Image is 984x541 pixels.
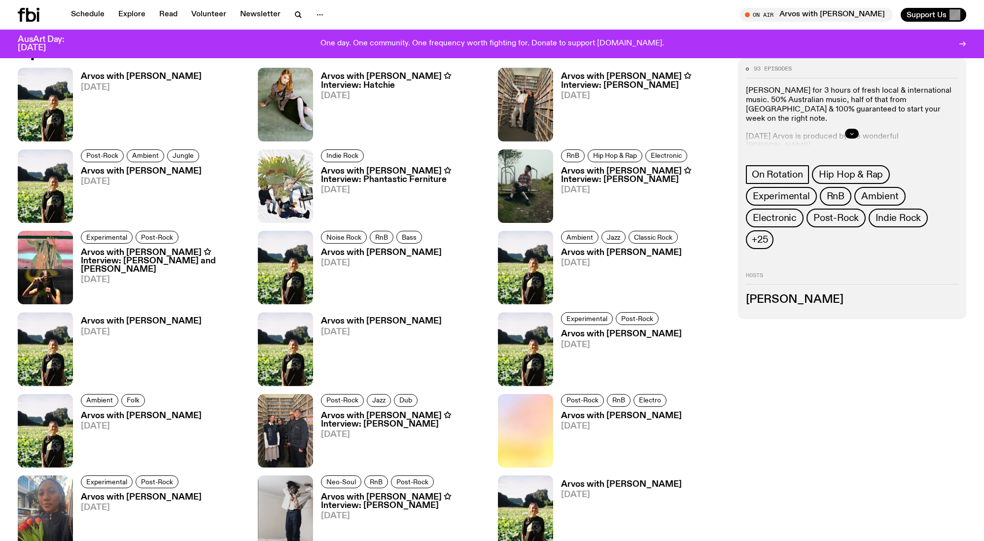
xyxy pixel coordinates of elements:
[321,167,486,184] h3: Arvos with [PERSON_NAME] ✩ Interview: Phantastic Ferniture
[561,412,682,420] h3: Arvos with [PERSON_NAME]
[81,249,246,274] h3: Arvos with [PERSON_NAME] ✩ Interview: [PERSON_NAME] and [PERSON_NAME]
[561,422,682,431] span: [DATE]
[621,315,653,323] span: Post-Rock
[820,187,851,206] a: RnB
[326,478,356,485] span: Neo-Soul
[18,36,81,52] h3: AusArt Day: [DATE]
[321,259,442,267] span: [DATE]
[18,231,73,304] img: Split frame of Bhenji Ra and Karina Utomo mid performances
[86,478,127,485] span: Experimental
[321,493,486,510] h3: Arvos with [PERSON_NAME] ✩ Interview: [PERSON_NAME]
[607,233,620,241] span: Jazz
[141,233,173,241] span: Post-Rock
[612,397,625,404] span: RnB
[321,149,364,162] a: Indie Rock
[553,72,726,141] a: Arvos with [PERSON_NAME] ✩ Interview: [PERSON_NAME][DATE]
[167,149,199,162] a: Jungle
[907,10,947,19] span: Support Us
[81,83,202,92] span: [DATE]
[629,231,678,244] a: Classic Rock
[81,504,202,512] span: [DATE]
[645,149,687,162] a: Electronic
[258,394,313,468] img: four people wearing black standing together in front of a wall of CDs
[81,394,118,407] a: Ambient
[127,397,140,404] span: Folk
[752,234,768,245] span: +25
[112,8,151,22] a: Explore
[81,231,133,244] a: Experimental
[391,475,434,488] a: Post-Rock
[754,66,792,72] span: 93 episodes
[813,213,859,223] span: Post-Rock
[141,478,173,485] span: Post-Rock
[86,152,118,159] span: Post-Rock
[81,178,202,186] span: [DATE]
[81,167,202,176] h3: Arvos with [PERSON_NAME]
[321,412,486,429] h3: Arvos with [PERSON_NAME] ✩ Interview: [PERSON_NAME]
[136,475,178,488] a: Post-Rock
[827,191,844,202] span: RnB
[258,149,313,223] img: four people with fern plants for heads
[498,312,553,386] img: Bri is smiling and wearing a black t-shirt. She is standing in front of a lush, green field. Ther...
[367,394,391,407] a: Jazz
[854,187,906,206] a: Ambient
[561,249,682,257] h3: Arvos with [PERSON_NAME]
[313,72,486,141] a: Arvos with [PERSON_NAME] ✩ Interview: Hatchie[DATE]
[81,72,202,81] h3: Arvos with [PERSON_NAME]
[819,169,883,180] span: Hip Hop & Rap
[326,152,358,159] span: Indie Rock
[561,149,585,162] a: RnB
[561,394,604,407] a: Post-Rock
[320,39,664,48] p: One day. One community. One frequency worth fighting for. Donate to support [DOMAIN_NAME].
[321,317,442,325] h3: Arvos with [PERSON_NAME]
[86,233,127,241] span: Experimental
[616,312,659,325] a: Post-Rock
[153,8,183,22] a: Read
[370,478,383,485] span: RnB
[132,152,159,159] span: Ambient
[498,231,553,304] img: Bri is smiling and wearing a black t-shirt. She is standing in front of a lush, green field. Ther...
[258,68,313,141] img: Girl with long hair is sitting back on the ground comfortably
[81,328,202,336] span: [DATE]
[81,493,202,502] h3: Arvos with [PERSON_NAME]
[321,431,486,439] span: [DATE]
[753,191,810,202] span: Experimental
[18,42,646,60] h2: Episodes
[561,480,682,489] h3: Arvos with [PERSON_NAME]
[370,231,393,244] a: RnB
[561,491,682,499] span: [DATE]
[313,412,486,468] a: Arvos with [PERSON_NAME] ✩ Interview: [PERSON_NAME][DATE]
[561,330,682,338] h3: Arvos with [PERSON_NAME]
[566,233,593,241] span: Ambient
[553,330,682,386] a: Arvos with [PERSON_NAME][DATE]
[561,312,613,325] a: Experimental
[321,249,442,257] h3: Arvos with [PERSON_NAME]
[18,149,73,223] img: Bri is smiling and wearing a black t-shirt. She is standing in front of a lush, green field. Ther...
[86,397,113,404] span: Ambient
[81,412,202,420] h3: Arvos with [PERSON_NAME]
[633,394,667,407] a: Electro
[607,394,631,407] a: RnB
[561,186,726,194] span: [DATE]
[396,478,428,485] span: Post-Rock
[561,231,598,244] a: Ambient
[258,231,313,304] img: Bri is smiling and wearing a black t-shirt. She is standing in front of a lush, green field. Ther...
[553,249,682,304] a: Arvos with [PERSON_NAME][DATE]
[861,191,899,202] span: Ambient
[127,149,164,162] a: Ambient
[18,312,73,386] img: Bri is smiling and wearing a black t-shirt. She is standing in front of a lush, green field. Ther...
[81,149,124,162] a: Post-Rock
[185,8,232,22] a: Volunteer
[321,328,442,336] span: [DATE]
[561,341,682,349] span: [DATE]
[746,209,804,227] a: Electronic
[81,475,133,488] a: Experimental
[807,209,866,227] a: Post-Rock
[321,72,486,89] h3: Arvos with [PERSON_NAME] ✩ Interview: Hatchie
[18,68,73,141] img: Bri is smiling and wearing a black t-shirt. She is standing in front of a lush, green field. Ther...
[561,92,726,100] span: [DATE]
[651,152,682,159] span: Electronic
[73,167,202,223] a: Arvos with [PERSON_NAME][DATE]
[313,249,442,304] a: Arvos with [PERSON_NAME][DATE]
[561,72,726,89] h3: Arvos with [PERSON_NAME] ✩ Interview: [PERSON_NAME]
